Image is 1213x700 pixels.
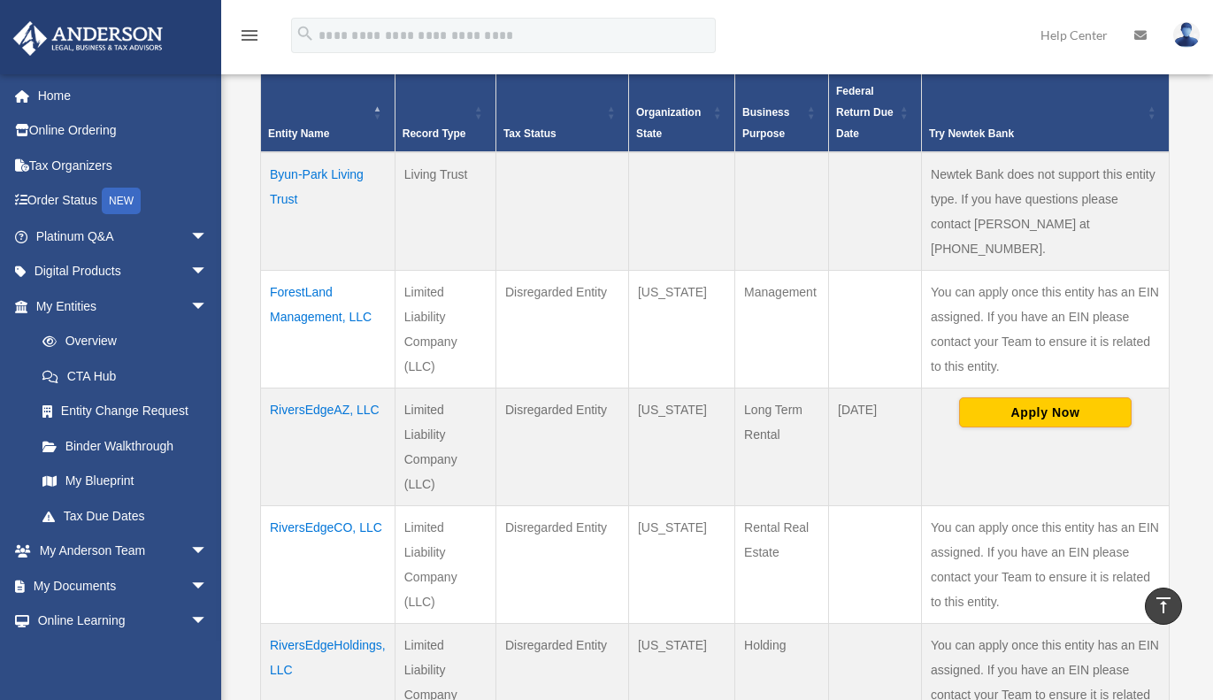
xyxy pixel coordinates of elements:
[735,73,829,152] th: Business Purpose: Activate to sort
[12,148,234,183] a: Tax Organizers
[261,270,395,388] td: ForestLand Management, LLC
[735,505,829,623] td: Rental Real Estate
[395,505,495,623] td: Limited Liability Company (LLC)
[742,106,789,140] span: Business Purpose
[403,127,466,140] span: Record Type
[239,25,260,46] i: menu
[495,270,628,388] td: Disregarded Entity
[190,604,226,640] span: arrow_drop_down
[628,388,734,505] td: [US_STATE]
[636,106,701,140] span: Organization State
[12,219,234,254] a: Platinum Q&Aarrow_drop_down
[8,21,168,56] img: Anderson Advisors Platinum Portal
[922,152,1170,271] td: Newtek Bank does not support this entity type. If you have questions please contact [PERSON_NAME]...
[628,505,734,623] td: [US_STATE]
[922,270,1170,388] td: You can apply once this entity has an EIN assigned. If you have an EIN please contact your Team t...
[25,324,217,359] a: Overview
[268,127,329,140] span: Entity Name
[929,123,1142,144] div: Try Newtek Bank
[922,73,1170,152] th: Try Newtek Bank : Activate to sort
[190,219,226,255] span: arrow_drop_down
[12,568,234,604] a: My Documentsarrow_drop_down
[102,188,141,214] div: NEW
[25,358,226,394] a: CTA Hub
[25,464,226,499] a: My Blueprint
[12,113,234,149] a: Online Ordering
[1153,595,1174,616] i: vertical_align_top
[628,270,734,388] td: [US_STATE]
[12,534,234,569] a: My Anderson Teamarrow_drop_down
[836,85,894,140] span: Federal Return Due Date
[495,73,628,152] th: Tax Status: Activate to sort
[190,638,226,674] span: arrow_drop_down
[296,24,315,43] i: search
[395,152,495,271] td: Living Trust
[12,254,234,289] a: Digital Productsarrow_drop_down
[261,73,395,152] th: Entity Name: Activate to invert sorting
[495,505,628,623] td: Disregarded Entity
[922,505,1170,623] td: You can apply once this entity has an EIN assigned. If you have an EIN please contact your Team t...
[495,388,628,505] td: Disregarded Entity
[190,568,226,604] span: arrow_drop_down
[735,270,829,388] td: Management
[25,498,226,534] a: Tax Due Dates
[1145,588,1182,625] a: vertical_align_top
[395,388,495,505] td: Limited Liability Company (LLC)
[959,397,1132,427] button: Apply Now
[735,388,829,505] td: Long Term Rental
[190,534,226,570] span: arrow_drop_down
[261,388,395,505] td: RiversEdgeAZ, LLC
[628,73,734,152] th: Organization State: Activate to sort
[12,604,234,639] a: Online Learningarrow_drop_down
[395,270,495,388] td: Limited Liability Company (LLC)
[190,288,226,325] span: arrow_drop_down
[829,73,922,152] th: Federal Return Due Date: Activate to sort
[12,288,226,324] a: My Entitiesarrow_drop_down
[25,394,226,429] a: Entity Change Request
[1173,22,1200,48] img: User Pic
[261,152,395,271] td: Byun-Park Living Trust
[12,78,234,113] a: Home
[503,127,557,140] span: Tax Status
[25,428,226,464] a: Binder Walkthrough
[829,388,922,505] td: [DATE]
[12,183,234,219] a: Order StatusNEW
[190,254,226,290] span: arrow_drop_down
[395,73,495,152] th: Record Type: Activate to sort
[12,638,234,673] a: Billingarrow_drop_down
[261,505,395,623] td: RiversEdgeCO, LLC
[239,31,260,46] a: menu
